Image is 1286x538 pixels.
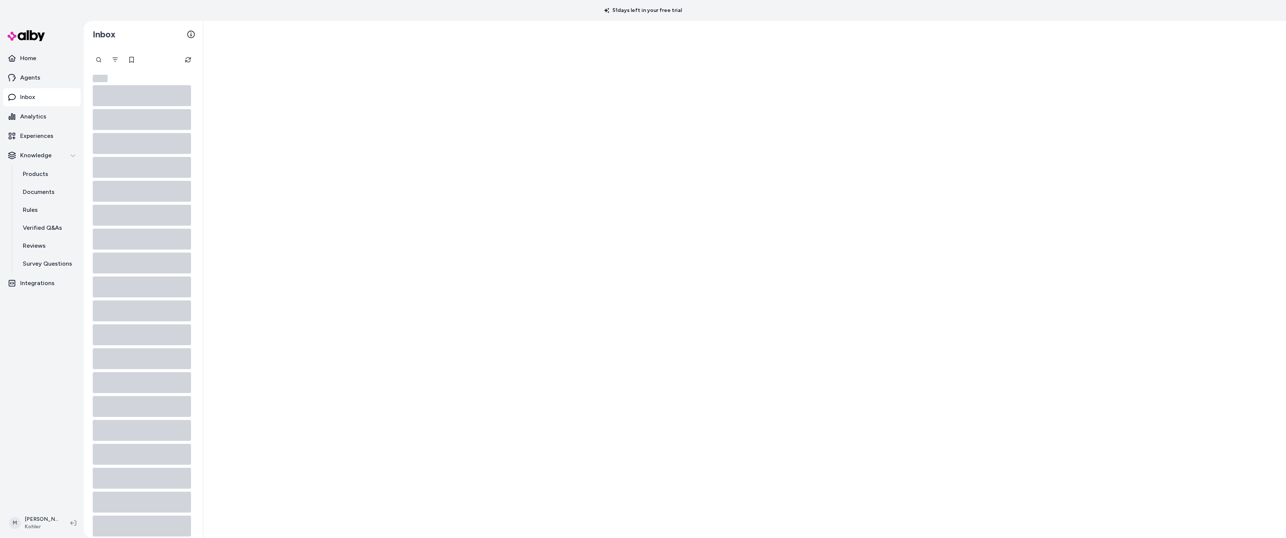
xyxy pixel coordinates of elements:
[3,88,81,106] a: Inbox
[15,183,81,201] a: Documents
[3,146,81,164] button: Knowledge
[15,201,81,219] a: Rules
[4,511,64,535] button: M[PERSON_NAME]Kohler
[23,188,55,197] p: Documents
[7,30,45,41] img: alby Logo
[20,112,46,121] p: Analytics
[3,49,81,67] a: Home
[23,170,48,179] p: Products
[25,516,58,523] p: [PERSON_NAME]
[23,223,62,232] p: Verified Q&As
[20,151,52,160] p: Knowledge
[181,52,196,67] button: Refresh
[3,108,81,126] a: Analytics
[3,127,81,145] a: Experiences
[20,93,35,102] p: Inbox
[23,241,46,250] p: Reviews
[23,205,38,214] p: Rules
[20,132,53,140] p: Experiences
[25,523,58,531] span: Kohler
[3,69,81,87] a: Agents
[15,165,81,183] a: Products
[15,237,81,255] a: Reviews
[108,52,123,67] button: Filter
[9,517,21,529] span: M
[600,7,686,14] p: 51 days left in your free trial
[20,54,36,63] p: Home
[15,219,81,237] a: Verified Q&As
[3,274,81,292] a: Integrations
[20,279,55,288] p: Integrations
[15,255,81,273] a: Survey Questions
[93,29,116,40] h2: Inbox
[23,259,72,268] p: Survey Questions
[20,73,40,82] p: Agents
